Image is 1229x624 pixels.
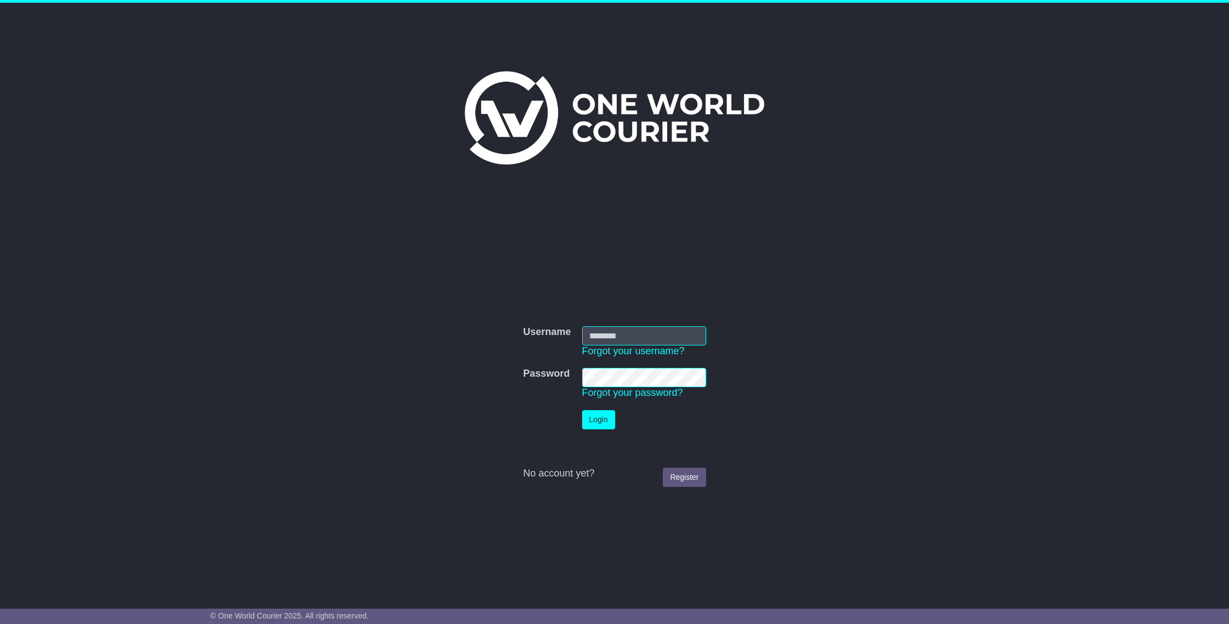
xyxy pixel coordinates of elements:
[582,410,615,429] button: Login
[523,326,571,338] label: Username
[523,468,706,480] div: No account yet?
[663,468,706,487] a: Register
[582,345,685,356] a: Forgot your username?
[523,368,570,380] label: Password
[582,387,683,398] a: Forgot your password?
[465,71,764,164] img: One World
[210,611,369,620] span: © One World Courier 2025. All rights reserved.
